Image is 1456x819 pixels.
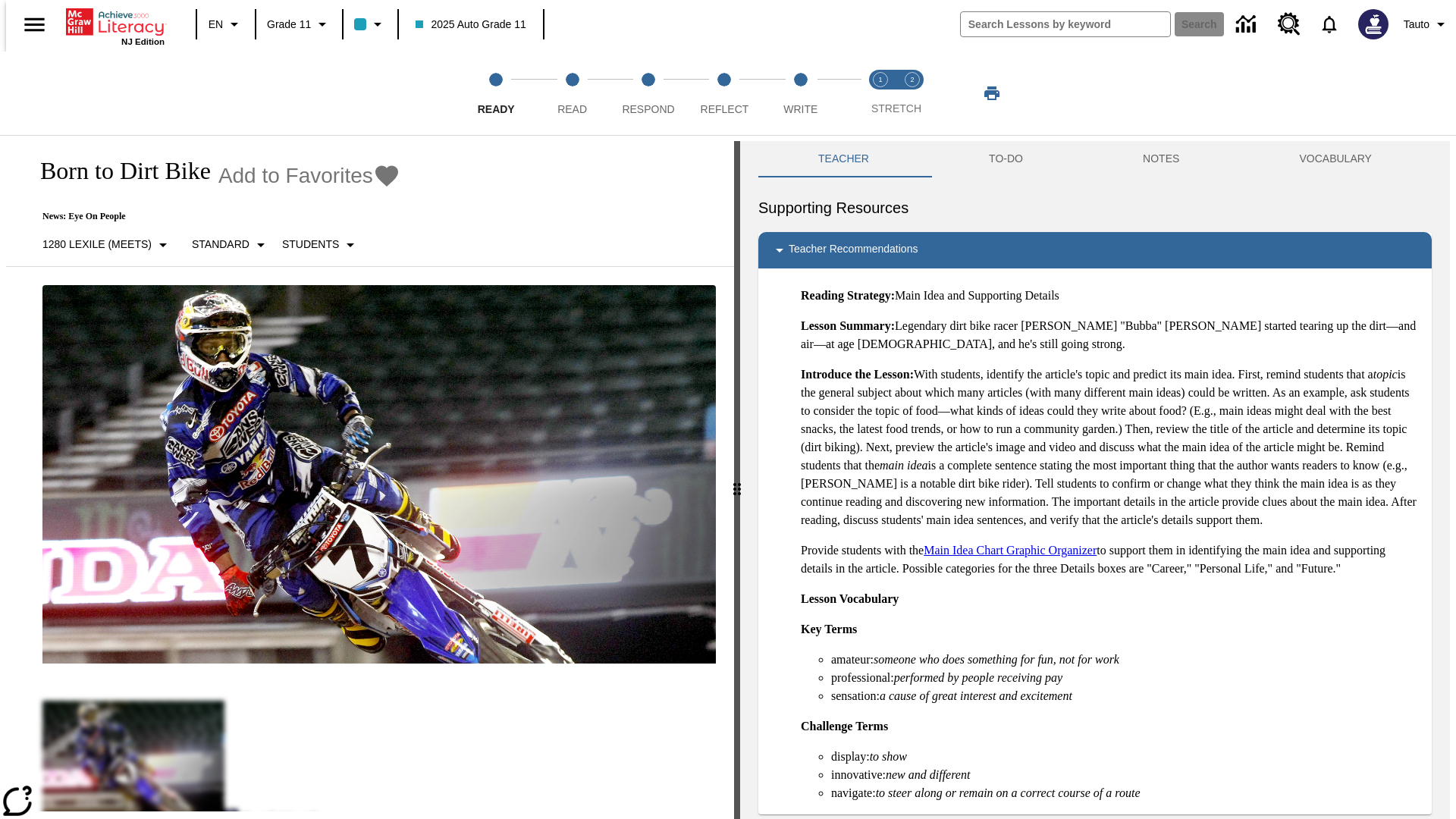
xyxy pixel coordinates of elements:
button: Class color is light blue. Change class color [348,11,393,38]
p: Provide students with the to support them in identifying the main idea and supporting details in ... [801,541,1420,578]
p: 1280 Lexile (Meets) [42,237,152,253]
div: activity [740,141,1450,819]
button: VOCABULARY [1239,141,1432,177]
li: navigate: [831,784,1420,802]
p: News: Eye On People [24,211,400,222]
em: topic [1373,368,1398,381]
div: Home [66,5,165,46]
span: Grade 11 [267,17,311,33]
button: Stretch Respond step 2 of 2 [890,52,934,135]
img: Avatar [1358,9,1389,39]
span: NJ Edition [121,37,165,46]
button: Scaffolds, Standard [186,231,276,259]
span: Read [557,103,587,115]
button: Read step 2 of 5 [528,52,616,135]
span: Add to Favorites [218,164,373,188]
span: Tauto [1404,17,1429,33]
em: new and different [886,768,970,781]
div: Instructional Panel Tabs [758,141,1432,177]
strong: Key Terms [801,623,857,635]
a: Resource Center, Will open in new tab [1269,4,1310,45]
strong: Challenge Terms [801,720,888,733]
p: Legendary dirt bike racer [PERSON_NAME] "Bubba" [PERSON_NAME] started tearing up the dirt—and air... [801,317,1420,353]
li: display: [831,748,1420,766]
p: With students, identify the article's topic and predict its main idea. First, remind students tha... [801,366,1420,529]
button: Select a new avatar [1349,5,1398,44]
li: innovative: [831,766,1420,784]
a: Data Center [1227,4,1269,45]
button: Reflect step 4 of 5 [680,52,768,135]
strong: Lesson Vocabulary [801,592,899,605]
strong: Reading Strategy: [801,289,895,302]
em: a cause of great interest and excitement [880,689,1072,702]
a: Notifications [1310,5,1349,44]
em: performed by people receiving pay [894,671,1062,684]
li: professional: [831,669,1420,687]
button: Profile/Settings [1398,11,1456,38]
button: Stretch Read step 1 of 2 [858,52,902,135]
span: EN [209,17,223,33]
li: amateur: [831,651,1420,669]
img: Motocross racer James Stewart flies through the air on his dirt bike. [42,285,716,664]
div: Press Enter or Spacebar and then press right and left arrow keys to move the slider [734,141,740,819]
p: Teacher Recommendations [789,241,918,259]
em: to steer along or remain on a correct course of a route [876,786,1141,799]
p: Students [282,237,339,253]
button: Add to Favorites - Born to Dirt Bike [218,162,400,189]
em: to show [870,750,907,763]
span: 2025 Auto Grade 11 [416,17,526,33]
a: Main Idea Chart Graphic Organizer [924,544,1097,557]
button: Open side menu [12,2,57,47]
span: Reflect [701,103,749,115]
button: Select Lexile, 1280 Lexile (Meets) [36,231,178,259]
span: Respond [622,103,674,115]
em: main idea [880,459,928,472]
li: sensation: [831,687,1420,705]
p: Main Idea and Supporting Details [801,287,1420,305]
h6: Supporting Resources [758,196,1432,220]
button: Print [968,80,1016,107]
div: Teacher Recommendations [758,232,1432,268]
span: Ready [478,103,515,115]
p: Standard [192,237,249,253]
button: Language: EN, Select a language [202,11,250,38]
span: STRETCH [871,102,921,115]
h1: Born to Dirt Bike [24,157,211,185]
button: Teacher [758,141,929,177]
button: TO-DO [929,141,1083,177]
button: Write step 5 of 5 [757,52,845,135]
button: Grade: Grade 11, Select a grade [261,11,337,38]
span: Write [783,103,817,115]
div: reading [6,141,734,811]
button: NOTES [1083,141,1239,177]
strong: Introduce the Lesson: [801,368,914,381]
text: 2 [910,76,914,83]
button: Select Student [276,231,366,259]
input: search field [961,12,1170,36]
text: 1 [878,76,882,83]
button: Respond step 3 of 5 [604,52,692,135]
em: someone who does something for fun, not for work [874,653,1119,666]
button: Ready step 1 of 5 [452,52,540,135]
strong: Lesson Summary: [801,319,895,332]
